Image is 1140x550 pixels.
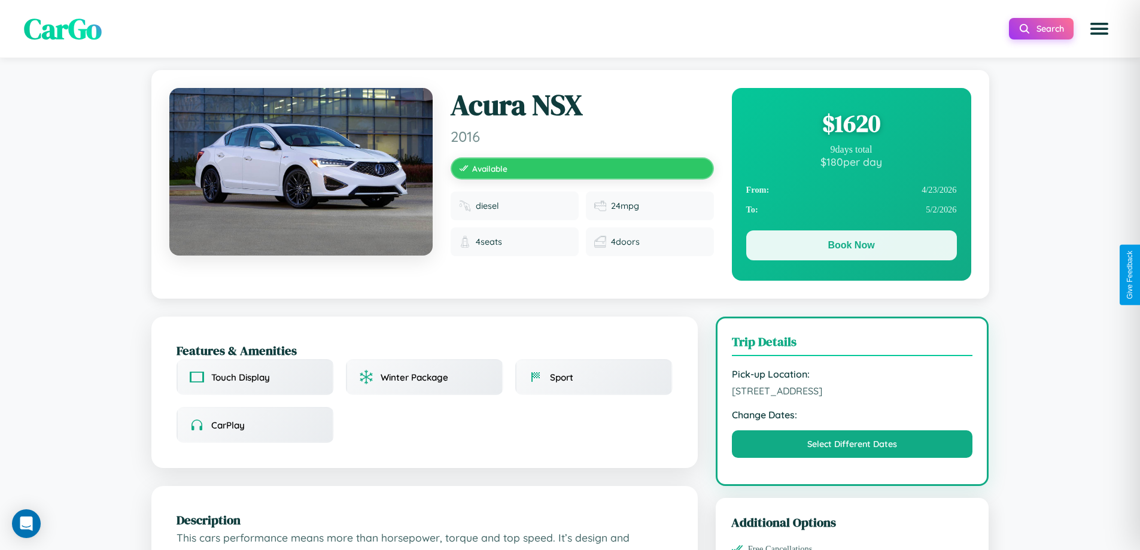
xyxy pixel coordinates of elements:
span: CarPlay [211,420,245,431]
span: Search [1036,23,1064,34]
img: Fuel efficiency [594,200,606,212]
button: Book Now [746,230,957,260]
span: 2016 [451,127,714,145]
h3: Trip Details [732,333,973,356]
span: diesel [476,200,499,211]
span: 4 doors [611,236,640,247]
span: Winter Package [381,372,448,383]
strong: Pick-up Location: [732,368,973,380]
span: 4 seats [476,236,502,247]
button: Open menu [1083,12,1116,45]
span: Available [472,163,507,174]
h2: Features & Amenities [177,342,673,359]
h2: Description [177,511,673,528]
span: [STREET_ADDRESS] [732,385,973,397]
div: 5 / 2 / 2026 [746,200,957,220]
h1: Acura NSX [451,88,714,123]
strong: From: [746,185,770,195]
div: $ 180 per day [746,155,957,168]
img: Seats [459,236,471,248]
span: Sport [550,372,573,383]
button: Select Different Dates [732,430,973,458]
div: 9 days total [746,144,957,155]
img: Doors [594,236,606,248]
div: Give Feedback [1126,251,1134,299]
span: CarGo [24,9,102,48]
h3: Additional Options [731,513,974,531]
strong: To: [746,205,758,215]
img: Acura NSX 2016 [169,88,433,256]
strong: Change Dates: [732,409,973,421]
div: Open Intercom Messenger [12,509,41,538]
div: $ 1620 [746,107,957,139]
img: Fuel type [459,200,471,212]
button: Search [1009,18,1074,39]
span: 24 mpg [611,200,639,211]
div: 4 / 23 / 2026 [746,180,957,200]
span: Touch Display [211,372,270,383]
